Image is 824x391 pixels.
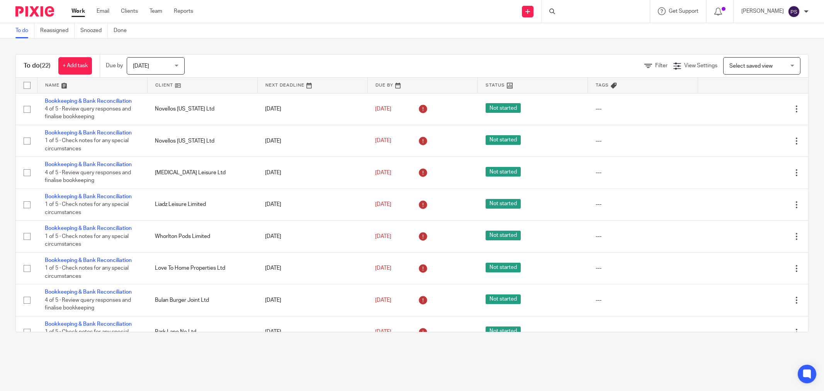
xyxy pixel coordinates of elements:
span: 4 of 5 · Review query responses and finalise bookkeeping [45,170,131,184]
p: [PERSON_NAME] [741,7,784,15]
td: Novellos [US_STATE] Ltd [147,125,257,156]
div: --- [596,264,690,272]
span: [DATE] [133,63,149,69]
a: Snoozed [80,23,108,38]
a: Email [97,7,109,15]
img: svg%3E [788,5,800,18]
span: 1 of 5 · Check notes for any special circumstances [45,138,129,152]
a: Bookkeeping & Bank Reconciliation [45,258,132,263]
div: --- [596,328,690,336]
span: Get Support [669,8,698,14]
span: Select saved view [729,63,773,69]
span: 4 of 5 · Review query responses and finalise bookkeeping [45,106,131,120]
span: Not started [486,326,521,336]
span: Not started [486,103,521,113]
td: Park Lane Ne Ltd [147,316,257,348]
h1: To do [24,62,51,70]
span: [DATE] [375,170,391,175]
td: [DATE] [257,316,367,348]
td: Novellos [US_STATE] Ltd [147,93,257,125]
a: Reports [174,7,193,15]
div: --- [596,169,690,177]
a: Clients [121,7,138,15]
td: Love To Home Properties Ltd [147,252,257,284]
td: Whorlton Pods Limited [147,221,257,252]
span: [DATE] [375,297,391,303]
a: Team [150,7,162,15]
td: [DATE] [257,221,367,252]
a: Bookkeeping & Bank Reconciliation [45,162,132,167]
div: --- [596,137,690,145]
span: Not started [486,231,521,240]
span: [DATE] [375,106,391,112]
span: 1 of 5 · Check notes for any special circumstances [45,202,129,215]
a: Work [71,7,85,15]
a: To do [15,23,34,38]
span: Tags [596,83,609,87]
span: [DATE] [375,329,391,335]
span: Not started [486,199,521,209]
span: [DATE] [375,265,391,271]
a: Bookkeeping & Bank Reconciliation [45,194,132,199]
span: 1 of 5 · Check notes for any special circumstances [45,265,129,279]
div: --- [596,233,690,240]
td: [MEDICAL_DATA] Leisure Ltd [147,157,257,189]
td: Bulan Burger Joint Ltd [147,284,257,316]
td: [DATE] [257,93,367,125]
td: [DATE] [257,189,367,220]
a: Bookkeeping & Bank Reconciliation [45,130,132,136]
span: 1 of 5 · Check notes for any special circumstances [45,234,129,247]
span: Filter [655,63,668,68]
img: Pixie [15,6,54,17]
span: 4 of 5 · Review query responses and finalise bookkeeping [45,297,131,311]
span: 1 of 5 · Check notes for any special circumstances [45,329,129,343]
td: [DATE] [257,125,367,156]
span: View Settings [684,63,717,68]
div: --- [596,201,690,208]
span: Not started [486,294,521,304]
td: [DATE] [257,284,367,316]
a: Bookkeeping & Bank Reconciliation [45,226,132,231]
span: (22) [40,63,51,69]
a: + Add task [58,57,92,75]
div: --- [596,296,690,304]
a: Bookkeeping & Bank Reconciliation [45,321,132,327]
p: Due by [106,62,123,70]
span: Not started [486,135,521,145]
td: Liadz Leisure Limited [147,189,257,220]
a: Done [114,23,133,38]
span: Not started [486,167,521,177]
span: [DATE] [375,234,391,239]
a: Reassigned [40,23,75,38]
td: [DATE] [257,157,367,189]
td: [DATE] [257,252,367,284]
a: Bookkeeping & Bank Reconciliation [45,99,132,104]
a: Bookkeeping & Bank Reconciliation [45,289,132,295]
span: [DATE] [375,202,391,207]
span: [DATE] [375,138,391,144]
div: --- [596,105,690,113]
span: Not started [486,263,521,272]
